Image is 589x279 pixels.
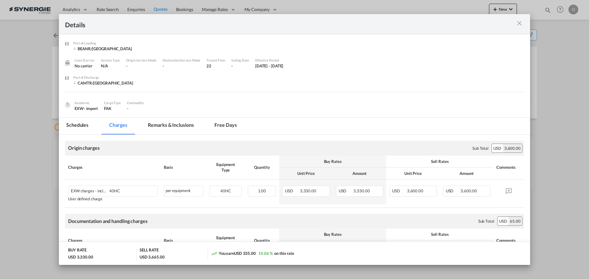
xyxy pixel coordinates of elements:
[141,118,201,134] md-tab-item: Remarks & Inclusions
[73,46,132,51] div: BEANR/Port of Antwerp
[206,63,225,69] div: 22
[231,58,249,63] div: Sailing Date
[59,14,530,265] md-dialog: Port of Loading ...
[440,168,494,179] th: Amount
[493,156,524,179] th: Comments
[248,164,276,170] div: Quantity
[498,217,509,225] div: USD
[392,188,406,193] span: USD
[234,251,256,256] span: USD 335.00
[248,238,276,243] div: Quantity
[386,240,440,252] th: Unit Price
[101,58,120,63] div: Service Type
[68,218,148,224] div: Documentation and handling charges
[220,188,231,193] span: 40HC
[64,101,71,108] img: cargo.png
[407,188,423,193] span: 3,600.00
[75,63,95,69] div: No carrier
[503,144,522,153] div: 3,600.00
[65,20,478,28] div: Details
[206,58,225,63] div: Transit Time
[211,251,217,257] md-icon: icon-trending-up
[460,188,477,193] span: 3,600.00
[472,145,488,151] div: Sub Total
[59,118,96,134] md-tab-item: Schedules
[279,168,333,179] th: Unit Price
[164,186,204,197] div: per equipment
[71,186,134,193] div: EXW charges - including fumigation services
[140,247,159,254] div: SELL RATE
[210,162,242,173] div: Equipment Type
[258,251,273,256] span: 10.06 %
[127,100,144,106] div: Commodity
[164,238,204,243] div: Basis
[282,159,383,164] div: Buy Rates
[353,188,370,193] span: 3,330.00
[140,254,165,260] div: USD 3,665.00
[104,100,121,106] div: Cargo Type
[492,144,503,153] div: USD
[73,75,133,80] div: Port of Discharge
[231,63,249,69] div: -
[207,118,244,134] md-tab-item: Free days
[75,58,95,63] div: Liner/Carrier
[68,145,100,151] div: Origin charges
[258,188,266,193] span: 1.00
[73,80,133,86] div: CAMTR/Port of Montreal
[333,168,387,179] th: Amount
[59,118,250,134] md-pagination-wrapper: Use the left and right arrow keys to navigate between tabs
[75,106,98,111] div: EXW
[333,240,387,252] th: Amount
[164,164,204,170] div: Basis
[163,63,201,69] div: -
[127,106,129,111] span: -
[104,106,121,111] div: FAK
[478,218,494,224] div: Sub Total
[68,254,93,260] div: USD 3,330.00
[282,232,383,237] div: Buy Rates
[255,63,283,69] div: 14 Jul 2025 - 31 Jul 2025
[211,251,294,257] div: You earn on this rate
[386,168,440,179] th: Unit Price
[389,159,490,164] div: Sell Rates
[73,40,132,46] div: Port of Loading
[126,58,156,63] div: Origin Service Mode
[279,240,333,252] th: Unit Price
[389,232,490,237] div: Sell Rates
[101,63,108,68] span: N/A
[68,197,158,201] div: User defined charge
[339,188,353,193] span: USD
[300,188,316,193] span: 3,330.00
[163,58,201,63] div: Destination Service Mode
[84,106,98,111] div: - import
[440,240,494,252] th: Amount
[68,238,158,243] div: Charges
[126,63,156,69] div: -
[516,20,523,27] md-icon: icon-close m-3 fg-AAA8AD cursor
[68,164,158,170] div: Charges
[255,58,283,63] div: Effective Period
[68,247,87,254] div: BUY RATE
[285,188,299,193] span: USD
[493,228,524,252] th: Comments
[102,118,134,134] md-tab-item: Charges
[446,188,460,193] span: USD
[508,217,522,225] div: 65.00
[75,100,98,106] div: Incoterms
[108,189,120,193] span: 40HC
[210,235,242,246] div: Equipment Type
